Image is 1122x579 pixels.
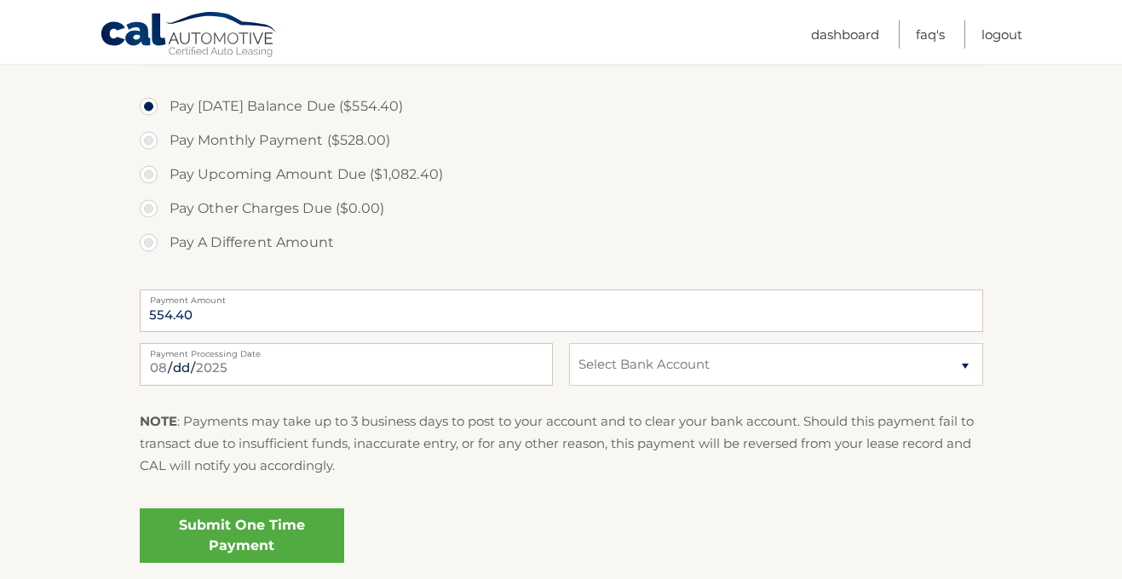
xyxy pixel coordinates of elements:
[140,289,983,332] input: Payment Amount
[140,226,983,260] label: Pay A Different Amount
[140,508,344,563] a: Submit One Time Payment
[140,89,983,123] label: Pay [DATE] Balance Due ($554.40)
[981,20,1022,49] a: Logout
[140,343,553,386] input: Payment Date
[140,413,177,429] strong: NOTE
[140,289,983,303] label: Payment Amount
[140,158,983,192] label: Pay Upcoming Amount Due ($1,082.40)
[916,20,945,49] a: FAQ's
[140,410,983,478] p: : Payments may take up to 3 business days to post to your account and to clear your bank account....
[140,192,983,226] label: Pay Other Charges Due ($0.00)
[100,11,279,60] a: Cal Automotive
[140,343,553,357] label: Payment Processing Date
[140,123,983,158] label: Pay Monthly Payment ($528.00)
[811,20,879,49] a: Dashboard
